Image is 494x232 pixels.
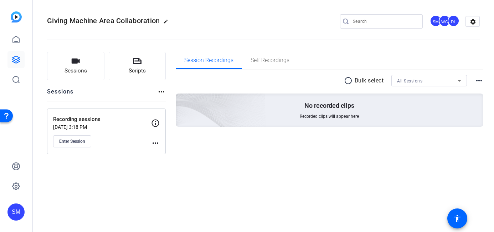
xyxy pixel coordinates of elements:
[453,214,462,223] mat-icon: accessibility
[53,115,151,123] p: Recording sessions
[96,23,266,178] img: embarkstudio-empty-session.png
[304,101,354,110] p: No recorded clips
[300,114,359,119] span: Recorded clips will appear here
[157,87,166,96] mat-icon: more_horiz
[430,15,442,27] div: SM
[466,16,480,27] mat-icon: settings
[47,16,160,25] span: Giving Machine Area Collaboration
[355,76,384,85] p: Bulk select
[475,76,483,85] mat-icon: more_horiz
[448,15,459,27] div: DL
[397,79,422,84] span: All Sessions
[7,203,25,221] div: SM
[448,15,460,27] ngx-avatar: Dan LaPray
[47,87,74,101] h2: Sessions
[53,124,151,130] p: [DATE] 3:18 PM
[439,15,451,27] div: WC
[184,57,233,63] span: Session Recordings
[344,76,355,85] mat-icon: radio_button_unchecked
[59,138,85,144] span: Enter Session
[163,19,172,27] mat-icon: edit
[65,67,87,75] span: Sessions
[353,17,417,26] input: Search
[151,139,160,147] mat-icon: more_horiz
[47,52,104,80] button: Sessions
[430,15,442,27] ngx-avatar: Sydnee Mercader
[251,57,289,63] span: Self Recordings
[129,67,146,75] span: Scripts
[109,52,166,80] button: Scripts
[439,15,451,27] ngx-avatar: William Clegg
[53,135,91,147] button: Enter Session
[11,11,22,22] img: blue-gradient.svg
